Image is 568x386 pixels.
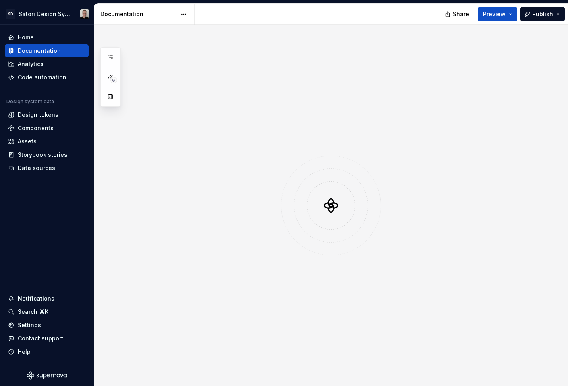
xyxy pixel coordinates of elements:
[19,10,70,18] div: Satori Design System
[18,348,31,356] div: Help
[18,151,67,159] div: Storybook stories
[18,73,67,81] div: Code automation
[5,135,89,148] a: Assets
[5,31,89,44] a: Home
[5,44,89,57] a: Documentation
[6,98,54,105] div: Design system data
[18,334,63,342] div: Contact support
[5,122,89,135] a: Components
[18,60,44,68] div: Analytics
[5,148,89,161] a: Storybook stories
[18,295,54,303] div: Notifications
[6,9,15,19] div: SD
[5,71,89,84] a: Code automation
[5,319,89,332] a: Settings
[18,33,34,42] div: Home
[532,10,553,18] span: Publish
[18,124,54,132] div: Components
[5,162,89,174] a: Data sources
[5,332,89,345] button: Contact support
[18,47,61,55] div: Documentation
[18,164,55,172] div: Data sources
[100,10,177,18] div: Documentation
[18,308,48,316] div: Search ⌘K
[27,371,67,380] svg: Supernova Logo
[5,305,89,318] button: Search ⌘K
[483,10,506,18] span: Preview
[520,7,565,21] button: Publish
[5,58,89,71] a: Analytics
[18,137,37,145] div: Assets
[18,321,41,329] div: Settings
[5,108,89,121] a: Design tokens
[5,292,89,305] button: Notifications
[478,7,517,21] button: Preview
[5,345,89,358] button: Help
[441,7,474,21] button: Share
[453,10,469,18] span: Share
[2,5,92,23] button: SDSatori Design SystemAlan Gornick
[110,77,117,83] span: 6
[18,111,58,119] div: Design tokens
[80,9,89,19] img: Alan Gornick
